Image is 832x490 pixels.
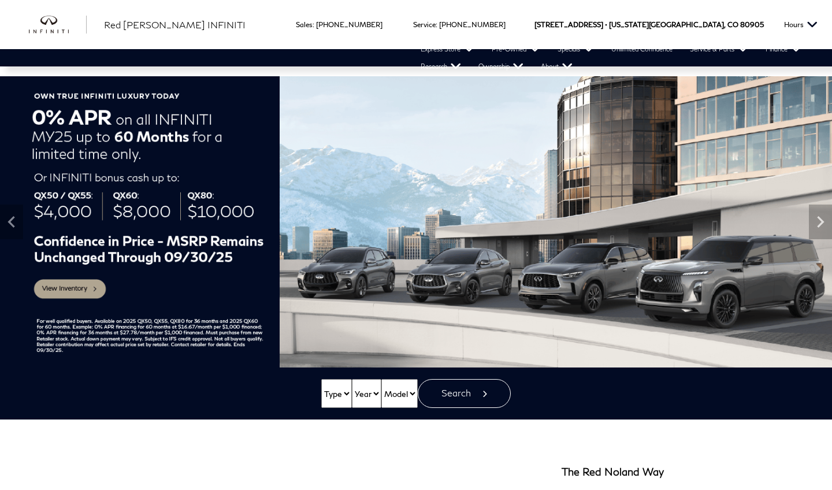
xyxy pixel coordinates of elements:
a: Ownership [470,58,532,75]
a: infiniti [29,16,87,34]
span: : [313,20,314,29]
nav: Main Navigation [12,40,832,75]
span: Sales [296,20,313,29]
a: Express Store [412,40,483,58]
button: Search [418,379,511,408]
a: [STREET_ADDRESS] • [US_STATE][GEOGRAPHIC_DATA], CO 80905 [534,20,764,29]
a: Pre-Owned [483,40,549,58]
select: Vehicle Type [321,379,352,408]
a: Specials [549,40,603,58]
a: [PHONE_NUMBER] [439,20,506,29]
a: Research [412,58,470,75]
select: Vehicle Year [352,379,381,408]
a: Unlimited Confidence [603,40,681,58]
a: [PHONE_NUMBER] [316,20,382,29]
span: Service [413,20,436,29]
h3: The Red Noland Way [562,466,664,478]
img: INFINITI [29,16,87,34]
select: Vehicle Model [381,379,418,408]
span: Red [PERSON_NAME] INFINITI [104,19,246,30]
a: Finance [757,40,810,58]
a: About [532,58,581,75]
a: Service & Parts [681,40,757,58]
span: : [436,20,437,29]
a: Red [PERSON_NAME] INFINITI [104,18,246,32]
